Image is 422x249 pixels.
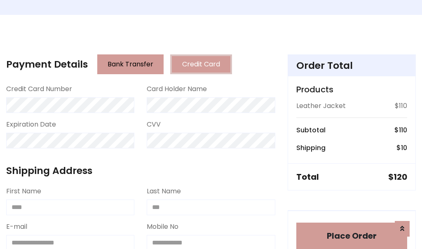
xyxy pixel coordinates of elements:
h6: $ [394,126,407,134]
label: CVV [147,120,161,129]
label: Expiration Date [6,120,56,129]
label: Last Name [147,186,181,196]
label: Credit Card Number [6,84,72,94]
h5: $ [388,172,407,182]
h5: Total [296,172,319,182]
h6: Subtotal [296,126,326,134]
h4: Payment Details [6,59,88,70]
button: Credit Card [170,54,232,74]
label: Mobile No [147,222,178,232]
h5: Products [296,85,407,94]
p: Leather Jacket [296,101,346,111]
label: Card Holder Name [147,84,207,94]
span: 10 [401,143,407,153]
h4: Shipping Address [6,165,275,176]
button: Bank Transfer [97,54,164,74]
span: 120 [394,171,407,183]
h6: $ [396,144,407,152]
button: Place Order [296,223,407,249]
h6: Shipping [296,144,326,152]
span: 110 [399,125,407,135]
label: First Name [6,186,41,196]
p: $110 [395,101,407,111]
label: E-mail [6,222,27,232]
h4: Order Total [296,60,407,71]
